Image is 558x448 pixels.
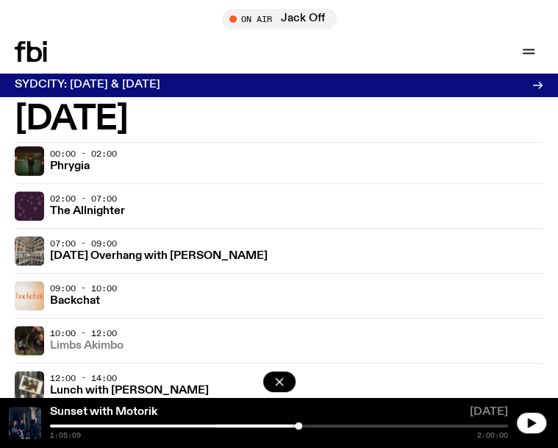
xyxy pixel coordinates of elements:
[50,296,100,307] h3: Backchat
[50,251,268,262] h3: [DATE] Overhang with [PERSON_NAME]
[50,293,100,307] a: Backchat
[50,193,117,205] span: 02:00 - 07:00
[15,146,44,176] img: A greeny-grainy film photo of Bela, John and Bindi at night. They are standing in a backyard on g...
[50,432,81,439] span: 1:05:09
[222,9,337,29] button: On AirJack Off
[50,248,268,262] a: [DATE] Overhang with [PERSON_NAME]
[15,236,44,266] img: A corner shot of the fbi music library
[50,372,117,384] span: 12:00 - 14:00
[50,383,209,397] a: Lunch with [PERSON_NAME]
[15,103,543,136] h2: [DATE]
[50,406,157,418] a: Sunset with Motorik
[50,158,90,172] a: Phrygia
[50,203,125,217] a: The Allnighter
[50,206,125,217] h3: The Allnighter
[15,79,160,90] h3: SYDCITY: [DATE] & [DATE]
[50,161,90,172] h3: Phrygia
[50,238,117,249] span: 07:00 - 09:00
[50,148,117,160] span: 00:00 - 02:00
[15,326,44,355] img: Jackson sits at an outdoor table, legs crossed and gazing at a black and brown dog also sitting a...
[15,371,44,400] img: A polaroid of Ella Avni in the studio on top of the mixer which is also located in the studio.
[50,385,209,397] h3: Lunch with [PERSON_NAME]
[50,282,117,294] span: 09:00 - 10:00
[50,341,124,352] h3: Limbs Akimbo
[477,432,508,439] span: 2:00:00
[50,338,124,352] a: Limbs Akimbo
[50,327,117,339] span: 10:00 - 12:00
[470,407,508,422] span: [DATE]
